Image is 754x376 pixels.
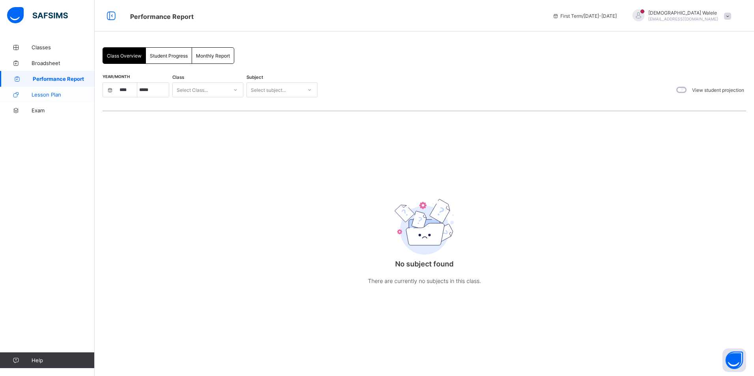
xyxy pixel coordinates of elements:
img: emptyFolder.c0dd6c77127a4b698b748a2c71dfa8de.svg [395,199,454,255]
p: No subject found [345,260,503,268]
div: No subject found [345,177,503,302]
span: Exam [32,107,95,114]
span: Monthly Report [196,53,230,59]
span: [EMAIL_ADDRESS][DOMAIN_NAME] [648,17,718,21]
p: There are currently no subjects in this class. [345,276,503,286]
span: [DEMOGRAPHIC_DATA] Walele [648,10,718,16]
span: Class Overview [107,53,142,59]
span: session/term information [552,13,617,19]
span: Lesson Plan [32,91,95,98]
span: Student Progress [150,53,188,59]
span: Broadsheet [32,60,95,66]
span: Performance Report [33,76,95,82]
span: Year/Month [103,74,130,79]
span: Help [32,357,94,363]
span: Classes [32,44,95,50]
div: MuhammadWalele [625,9,735,22]
span: Performance Report [130,13,194,20]
span: Subject [246,74,263,80]
div: Select subject... [251,82,286,97]
label: View student projection [692,87,744,93]
img: safsims [7,7,68,24]
span: Class [172,74,184,80]
div: Select Class... [177,82,208,97]
button: Open asap [722,348,746,372]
